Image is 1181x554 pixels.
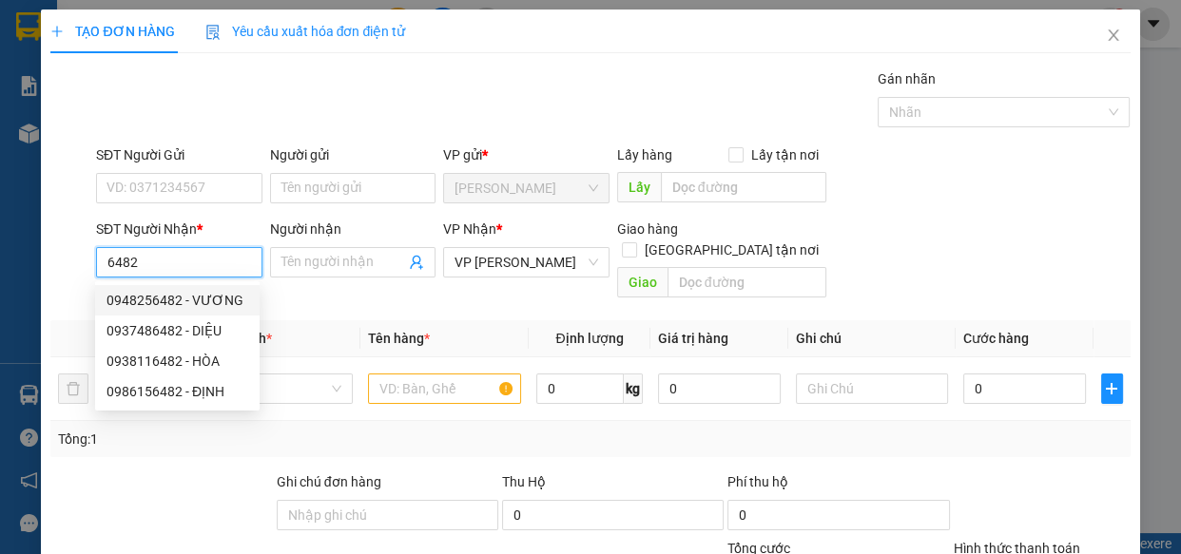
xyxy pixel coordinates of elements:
span: Lấy [617,172,661,202]
span: Giao [617,267,668,297]
button: Close [1087,10,1140,63]
span: Định lượng [555,331,623,346]
div: 0937486482 - DIỆU [106,320,248,341]
span: Tên hàng [368,331,430,346]
img: icon [205,25,221,40]
span: Giao hàng [617,221,678,237]
div: SĐT Người Nhận [96,219,262,239]
label: Gán nhãn [878,71,936,86]
div: Người gửi [270,144,436,165]
div: Tổng: 1 [58,429,457,449]
button: plus [1101,373,1123,404]
button: delete [58,373,88,404]
div: 0986156482 - ĐỊNH [95,376,260,407]
th: Ghi chú [788,320,957,357]
span: VP Phan Rang [455,248,598,277]
input: 0 [658,373,781,404]
input: Dọc đường [668,267,826,297]
div: 0938116482 - HÒA [106,351,248,372]
div: 0986156482 - ĐỊNH [106,381,248,402]
span: [GEOGRAPHIC_DATA] tận nơi [637,239,826,260]
span: Hồ Chí Minh [455,174,598,202]
div: VP gửi [443,144,610,165]
div: SĐT Người Gửi [96,144,262,165]
div: Phí thu hộ [727,471,949,500]
input: Ghi Chú [796,373,949,404]
span: plus [1102,381,1122,396]
span: Giá trị hàng [658,331,728,346]
span: Yêu cầu xuất hóa đơn điện tử [205,24,406,39]
span: Lấy tận nơi [744,144,826,165]
span: Thu Hộ [502,474,546,489]
input: Dọc đường [661,172,826,202]
span: kg [624,373,643,404]
label: Ghi chú đơn hàng [277,474,381,489]
span: user-add [409,255,424,270]
span: Khác [212,374,342,403]
span: Đơn vị tính [201,331,272,346]
div: 0948256482 - VƯƠNG [95,285,260,315]
span: VP Nhận [443,221,496,237]
div: 0937486482 - DIỆU [95,315,260,346]
span: plus [50,25,64,38]
span: Lấy hàng [617,147,672,162]
span: Cước hàng [963,331,1029,346]
input: Ghi chú đơn hàng [277,500,498,530]
div: 0938116482 - HÒA [95,346,260,376]
input: VD: Bàn, Ghế [368,373,521,404]
span: close [1106,28,1121,43]
div: 0948256482 - VƯƠNG [106,290,248,311]
div: Người nhận [270,219,436,239]
span: TẠO ĐƠN HÀNG [50,24,174,39]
